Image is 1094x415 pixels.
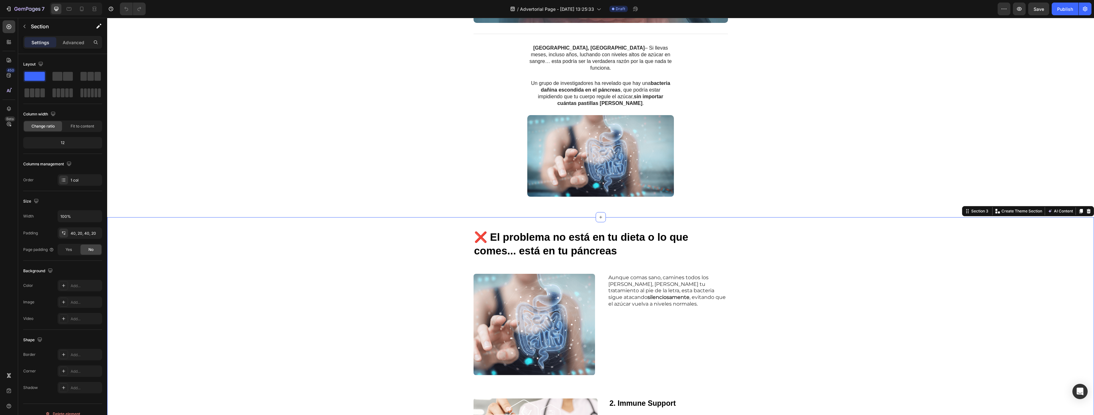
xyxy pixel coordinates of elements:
[107,18,1094,415] iframe: Design area
[23,385,38,391] div: Shadow
[6,68,15,73] div: 450
[420,97,567,179] img: gempages_567664588934349865-2005d552-49d9-4fcf-be38-98ef6da70b6f.png
[23,177,34,183] div: Order
[502,380,621,391] h3: 2. Immune Support
[66,247,72,252] span: Yes
[1052,3,1078,15] button: Publish
[23,230,38,236] div: Padding
[366,212,621,241] h2: ❌ El problema no está en tu dieta o lo que comes... está en tu páncreas
[23,316,33,322] div: Video
[5,116,15,121] div: Beta
[939,190,967,197] button: AI Content
[71,231,100,236] div: 40, 20, 40, 20
[23,267,54,275] div: Background
[23,336,44,344] div: Shape
[894,190,935,196] p: Create Theme Section
[71,177,100,183] div: 1 col
[58,211,102,222] input: Auto
[23,213,34,219] div: Width
[23,368,36,374] div: Corner
[31,39,49,46] p: Settings
[71,352,100,358] div: Add...
[120,3,146,15] div: Undo/Redo
[23,299,34,305] div: Image
[23,60,45,69] div: Layout
[71,316,100,322] div: Add...
[616,6,625,12] span: Draft
[421,27,566,53] p: – Si llevas meses, incluso años, luchando con niveles altos de azúcar en sangre… esta podría ser ...
[23,283,33,288] div: Color
[71,283,100,289] div: Add...
[71,369,100,374] div: Add...
[517,6,519,12] span: /
[23,197,40,206] div: Size
[71,300,100,305] div: Add...
[1034,6,1044,12] span: Save
[520,6,594,12] span: Advertorial Page - [DATE] 13:25:33
[1072,384,1088,399] div: Open Intercom Messenger
[366,256,488,357] img: gempages_567664588934349865-2005d552-49d9-4fcf-be38-98ef6da70b6f.png
[421,62,566,89] p: Un grupo de investigadores ha revelado que hay una , que podría estar impidiendo que tu cuerpo re...
[23,160,73,169] div: Columns management
[1028,3,1049,15] button: Save
[450,76,556,88] strong: sin importar cuántas pastillas [PERSON_NAME]
[23,110,57,119] div: Column width
[1057,6,1073,12] div: Publish
[88,247,93,252] span: No
[71,123,94,129] span: Fit to content
[863,190,883,196] div: Section 3
[31,23,83,30] p: Section
[540,276,582,282] strong: silenciosamente
[63,39,84,46] p: Advanced
[23,247,54,252] div: Page padding
[24,138,101,147] div: 12
[3,3,47,15] button: 7
[42,5,45,13] p: 7
[31,123,55,129] span: Change ratio
[71,385,100,391] div: Add...
[23,352,36,357] div: Border
[501,257,619,290] p: Aunque comas sano, camines todos los [PERSON_NAME], [PERSON_NAME] tu tratamiento al pie de la let...
[426,27,538,33] strong: [GEOGRAPHIC_DATA], [GEOGRAPHIC_DATA]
